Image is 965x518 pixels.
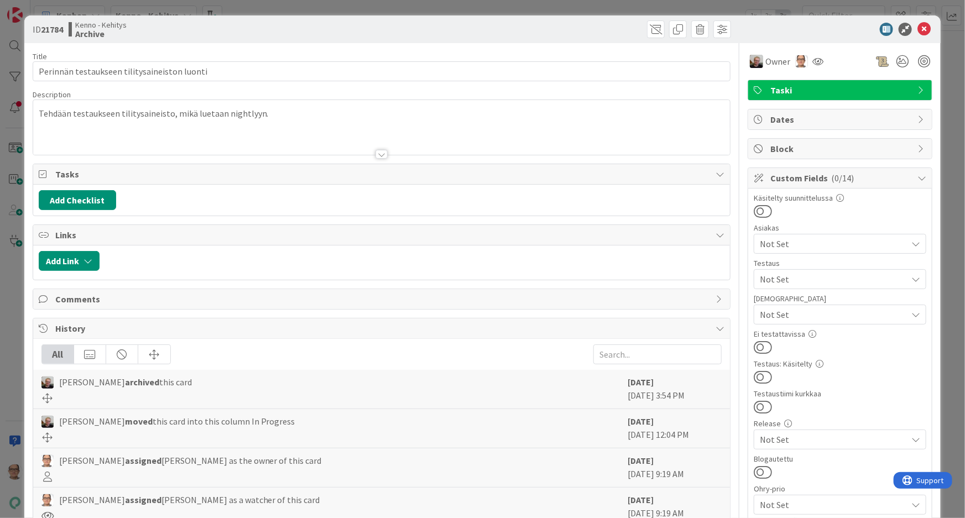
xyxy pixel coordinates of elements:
[39,107,725,120] p: Tehdään testaukseen tilitysaineisto, mikä luetaan nightlyyn.
[754,330,926,338] div: Ei testattavissa
[75,20,127,29] span: Kenno - Kehitys
[760,237,907,250] span: Not Set
[628,454,722,482] div: [DATE] 9:19 AM
[75,29,127,38] b: Archive
[760,497,901,512] span: Not Set
[831,172,854,184] span: ( 0/14 )
[628,415,722,442] div: [DATE] 12:04 PM
[628,376,654,388] b: [DATE]
[39,190,116,210] button: Add Checklist
[754,194,926,202] div: Käsitelty suunnittelussa
[628,375,722,403] div: [DATE] 3:54 PM
[125,494,161,505] b: assigned
[754,455,926,463] div: Blogautettu
[55,228,711,242] span: Links
[770,171,912,185] span: Custom Fields
[59,454,322,467] span: [PERSON_NAME] [PERSON_NAME] as the owner of this card
[55,292,711,306] span: Comments
[628,494,654,505] b: [DATE]
[33,51,47,61] label: Title
[41,376,54,389] img: JH
[754,485,926,493] div: Ohry-prio
[765,55,790,68] span: Owner
[754,360,926,368] div: Testaus: Käsitelty
[39,251,100,271] button: Add Link
[628,416,654,427] b: [DATE]
[23,2,50,15] span: Support
[125,376,159,388] b: archived
[760,273,907,286] span: Not Set
[754,420,926,427] div: Release
[593,344,722,364] input: Search...
[125,416,153,427] b: moved
[41,494,54,506] img: PK
[41,416,54,428] img: JH
[55,322,711,335] span: History
[770,113,912,126] span: Dates
[41,455,54,467] img: PK
[42,345,74,364] div: All
[59,375,192,389] span: [PERSON_NAME] this card
[59,493,320,506] span: [PERSON_NAME] [PERSON_NAME] as a watcher of this card
[770,142,912,155] span: Block
[754,259,926,267] div: Testaus
[125,455,161,466] b: assigned
[770,83,912,97] span: Taski
[41,24,63,35] b: 21784
[33,90,71,100] span: Description
[760,433,907,446] span: Not Set
[33,23,63,36] span: ID
[754,224,926,232] div: Asiakas
[33,61,731,81] input: type card name here...
[750,55,763,68] img: JH
[59,415,295,428] span: [PERSON_NAME] this card into this column In Progress
[55,168,711,181] span: Tasks
[628,455,654,466] b: [DATE]
[760,308,907,321] span: Not Set
[754,295,926,302] div: [DEMOGRAPHIC_DATA]
[754,390,926,397] div: Testaustiimi kurkkaa
[796,55,808,67] img: PK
